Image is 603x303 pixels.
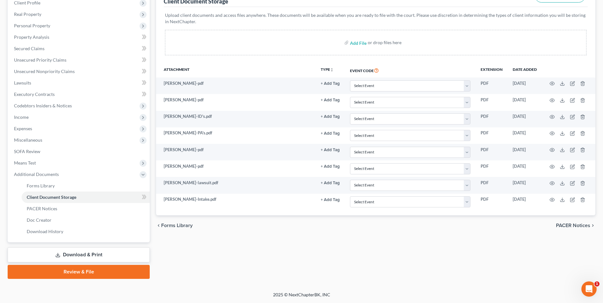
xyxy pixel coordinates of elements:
td: [DATE] [508,194,542,210]
span: Lawsuits [14,80,31,85]
button: + Add Tag [321,165,340,169]
span: PACER Notices [27,206,57,211]
span: Forms Library [161,223,193,228]
td: [PERSON_NAME]-pdf [156,160,315,177]
td: PDF [476,177,508,193]
span: Income [14,114,29,120]
button: chevron_left Forms Library [156,223,193,228]
th: Attachment [156,63,315,77]
a: PACER Notices [22,203,150,214]
td: PDF [476,194,508,210]
td: [PERSON_NAME]-ID's.pdf [156,111,315,127]
button: + Add Tag [321,98,340,102]
a: + Add Tag [321,130,340,136]
span: 1 [594,281,600,286]
span: Miscellaneous [14,137,42,143]
a: SOFA Review [9,146,150,157]
td: [DATE] [508,144,542,160]
div: 2025 © NextChapterBK, INC [120,292,483,303]
td: [PERSON_NAME]-lawsuit.pdf [156,177,315,193]
span: Forms Library [27,183,55,188]
td: [DATE] [508,94,542,111]
span: Doc Creator [27,217,51,223]
p: Upload client documents and access files anywhere. These documents will be available when you are... [165,12,586,25]
span: Executory Contracts [14,91,55,97]
td: PDF [476,144,508,160]
button: + Add Tag [321,181,340,185]
a: + Add Tag [321,97,340,103]
button: + Add Tag [321,82,340,86]
a: Unsecured Nonpriority Claims [9,66,150,77]
td: [PERSON_NAME]-pdf [156,94,315,111]
span: Unsecured Nonpriority Claims [14,69,75,74]
td: [DATE] [508,160,542,177]
td: PDF [476,111,508,127]
td: [DATE] [508,111,542,127]
a: Secured Claims [9,43,150,54]
td: [PERSON_NAME]-pdf [156,77,315,94]
th: Event Code [345,63,476,77]
span: Property Analysis [14,34,49,40]
td: [PERSON_NAME]-Intake.pdf [156,194,315,210]
span: Personal Property [14,23,50,28]
a: + Add Tag [321,113,340,119]
a: Lawsuits [9,77,150,89]
a: Client Document Storage [22,192,150,203]
span: Real Property [14,11,41,17]
td: [PERSON_NAME]-PA's.pdf [156,127,315,144]
th: Extension [476,63,508,77]
span: Unsecured Priority Claims [14,57,66,63]
span: PACER Notices [556,223,590,228]
span: Client Document Storage [27,194,76,200]
td: [PERSON_NAME]-pdf [156,144,315,160]
a: + Add Tag [321,147,340,153]
a: + Add Tag [321,196,340,202]
th: Date added [508,63,542,77]
span: Means Test [14,160,36,165]
span: Additional Documents [14,172,59,177]
td: PDF [476,77,508,94]
button: + Add Tag [321,115,340,119]
td: PDF [476,127,508,144]
td: [DATE] [508,77,542,94]
button: + Add Tag [321,148,340,152]
i: chevron_left [156,223,161,228]
button: + Add Tag [321,198,340,202]
button: TYPEunfold_more [321,68,334,72]
iframe: Intercom live chat [581,281,597,297]
span: Codebtors Insiders & Notices [14,103,72,108]
td: [DATE] [508,177,542,193]
a: + Add Tag [321,163,340,169]
span: Secured Claims [14,46,45,51]
a: Download & Print [8,247,150,262]
a: Executory Contracts [9,89,150,100]
i: unfold_more [330,68,334,72]
a: Forms Library [22,180,150,192]
a: Doc Creator [22,214,150,226]
a: Download History [22,226,150,237]
i: chevron_right [590,223,595,228]
button: PACER Notices chevron_right [556,223,595,228]
span: SOFA Review [14,149,40,154]
a: Unsecured Priority Claims [9,54,150,66]
div: or drop files here [368,39,401,46]
td: [DATE] [508,127,542,144]
td: PDF [476,94,508,111]
button: + Add Tag [321,131,340,136]
a: + Add Tag [321,80,340,86]
span: Download History [27,229,63,234]
a: + Add Tag [321,180,340,186]
a: Review & File [8,265,150,279]
a: Property Analysis [9,31,150,43]
td: PDF [476,160,508,177]
span: Expenses [14,126,32,131]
